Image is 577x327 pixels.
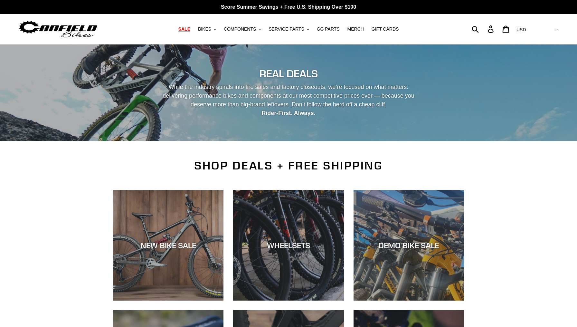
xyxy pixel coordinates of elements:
button: BIKES [195,25,219,34]
span: SERVICE PARTS [269,26,304,32]
a: MERCH [344,25,367,34]
div: DEMO BIKE SALE [354,241,464,250]
span: GG PARTS [317,26,340,32]
img: Canfield Bikes [18,19,98,39]
strong: Rider-First. Always. [261,110,315,116]
div: NEW BIKE SALE [113,241,223,250]
h2: REAL DEALS [113,68,464,80]
button: COMPONENTS [221,25,264,34]
a: WHEELSETS [233,190,344,301]
span: GIFT CARDS [372,26,399,32]
span: BIKES [198,26,211,32]
span: COMPONENTS [224,26,256,32]
a: DEMO BIKE SALE [354,190,464,301]
span: MERCH [347,26,364,32]
span: SALE [178,26,190,32]
a: GIFT CARDS [368,25,402,34]
div: WHEELSETS [233,241,344,250]
a: GG PARTS [314,25,343,34]
h2: SHOP DEALS + FREE SHIPPING [113,159,464,172]
a: NEW BIKE SALE [113,190,223,301]
input: Search [475,22,492,36]
button: SERVICE PARTS [265,25,312,34]
p: While the industry spirals into fire sales and factory closeouts, we’re focused on what matters: ... [157,83,420,118]
a: SALE [175,25,194,34]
